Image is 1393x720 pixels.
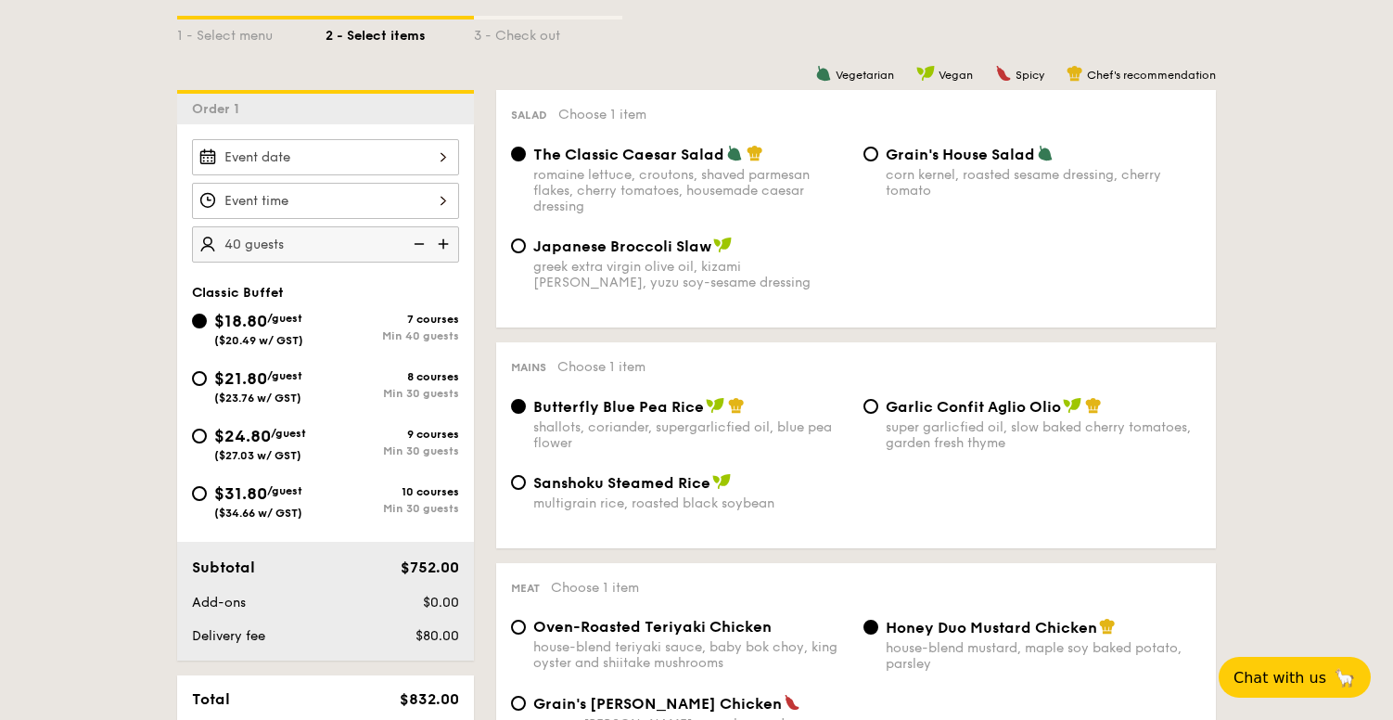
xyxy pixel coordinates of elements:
img: icon-reduce.1d2dbef1.svg [403,226,431,262]
input: $31.80/guest($34.66 w/ GST)10 coursesMin 30 guests [192,486,207,501]
span: Chat with us [1233,669,1326,687]
input: $21.80/guest($23.76 w/ GST)8 coursesMin 30 guests [192,371,207,386]
input: Number of guests [192,226,459,263]
span: $80.00 [415,628,459,644]
div: corn kernel, roasted sesame dressing, cherry tomato [886,167,1201,199]
span: 🦙 [1334,667,1356,688]
div: Min 30 guests [326,387,459,400]
input: $24.80/guest($27.03 w/ GST)9 coursesMin 30 guests [192,429,207,444]
span: Choose 1 item [557,359,645,375]
div: 3 - Check out [474,19,622,45]
img: icon-spicy.37a8142b.svg [784,694,800,711]
span: Spicy [1016,69,1044,82]
span: /guest [267,369,302,382]
div: Min 40 guests [326,329,459,342]
span: $18.80 [214,311,267,331]
span: /guest [267,484,302,497]
div: Min 30 guests [326,502,459,515]
span: $24.80 [214,426,271,446]
span: Choose 1 item [551,580,639,596]
span: Garlic Confit Aglio Olio [886,398,1061,416]
span: Butterfly Blue Pea Rice [533,398,704,416]
span: Order 1 [192,101,247,117]
div: house-blend teriyaki sauce, baby bok choy, king oyster and shiitake mushrooms [533,639,849,671]
input: Butterfly Blue Pea Riceshallots, coriander, supergarlicfied oil, blue pea flower [511,399,526,414]
span: Vegan [939,69,973,82]
img: icon-vegan.f8ff3823.svg [713,237,732,253]
span: /guest [271,427,306,440]
span: Honey Duo Mustard Chicken [886,619,1097,636]
span: Subtotal [192,559,255,576]
input: $18.80/guest($20.49 w/ GST)7 coursesMin 40 guests [192,314,207,328]
span: $31.80 [214,483,267,504]
span: Salad [511,109,547,122]
input: Garlic Confit Aglio Oliosuper garlicfied oil, slow baked cherry tomatoes, garden fresh thyme [863,399,878,414]
span: Choose 1 item [558,107,646,122]
img: icon-chef-hat.a58ddaea.svg [728,397,745,414]
span: Oven-Roasted Teriyaki Chicken [533,618,772,636]
img: icon-vegetarian.fe4039eb.svg [1037,145,1054,161]
span: ($34.66 w/ GST) [214,507,302,520]
span: $752.00 [401,559,459,576]
div: shallots, coriander, supergarlicfied oil, blue pea flower [533,419,849,451]
img: icon-vegetarian.fe4039eb.svg [726,145,743,161]
input: The Classic Caesar Saladromaine lettuce, croutons, shaved parmesan flakes, cherry tomatoes, house... [511,147,526,161]
img: icon-chef-hat.a58ddaea.svg [1085,397,1102,414]
img: icon-vegan.f8ff3823.svg [1063,397,1081,414]
span: Sanshoku Steamed Rice [533,474,710,492]
img: icon-chef-hat.a58ddaea.svg [1067,65,1083,82]
input: Event time [192,183,459,219]
input: Grain's [PERSON_NAME] Chickennyonya [PERSON_NAME], masala powder, lemongrass [511,696,526,711]
div: 8 courses [326,370,459,383]
input: Sanshoku Steamed Ricemultigrain rice, roasted black soybean [511,475,526,490]
div: 7 courses [326,313,459,326]
input: Honey Duo Mustard Chickenhouse-blend mustard, maple soy baked potato, parsley [863,620,878,635]
span: Delivery fee [192,628,265,644]
span: ($27.03 w/ GST) [214,449,301,462]
div: greek extra virgin olive oil, kizami [PERSON_NAME], yuzu soy-sesame dressing [533,259,849,290]
span: The Classic Caesar Salad [533,146,724,163]
div: 9 courses [326,428,459,441]
div: 2 - Select items [326,19,474,45]
img: icon-chef-hat.a58ddaea.svg [747,145,763,161]
img: icon-vegan.f8ff3823.svg [706,397,724,414]
div: romaine lettuce, croutons, shaved parmesan flakes, cherry tomatoes, housemade caesar dressing [533,167,849,214]
div: multigrain rice, roasted black soybean [533,495,849,511]
img: icon-vegan.f8ff3823.svg [712,473,731,490]
div: Min 30 guests [326,444,459,457]
input: Japanese Broccoli Slawgreek extra virgin olive oil, kizami [PERSON_NAME], yuzu soy-sesame dressing [511,238,526,253]
img: icon-add.58712e84.svg [431,226,459,262]
img: icon-vegetarian.fe4039eb.svg [815,65,832,82]
span: $21.80 [214,368,267,389]
span: Total [192,690,230,708]
div: 1 - Select menu [177,19,326,45]
div: 10 courses [326,485,459,498]
img: icon-vegan.f8ff3823.svg [916,65,935,82]
input: Event date [192,139,459,175]
span: ($23.76 w/ GST) [214,392,301,405]
span: Chef's recommendation [1087,69,1216,82]
img: icon-chef-hat.a58ddaea.svg [1099,618,1116,635]
div: house-blend mustard, maple soy baked potato, parsley [886,640,1201,672]
button: Chat with us🦙 [1219,657,1371,698]
span: $0.00 [423,595,459,611]
img: icon-spicy.37a8142b.svg [995,65,1012,82]
input: Grain's House Saladcorn kernel, roasted sesame dressing, cherry tomato [863,147,878,161]
span: Grain's [PERSON_NAME] Chicken [533,695,782,713]
span: Japanese Broccoli Slaw [533,238,711,255]
input: Oven-Roasted Teriyaki Chickenhouse-blend teriyaki sauce, baby bok choy, king oyster and shiitake ... [511,620,526,635]
span: Add-ons [192,595,246,611]
span: Vegetarian [836,69,894,82]
span: ($20.49 w/ GST) [214,334,303,347]
span: /guest [267,312,302,325]
span: Grain's House Salad [886,146,1035,163]
span: Classic Buffet [192,285,284,301]
span: Meat [511,582,540,595]
div: super garlicfied oil, slow baked cherry tomatoes, garden fresh thyme [886,419,1201,451]
span: $832.00 [400,690,459,708]
span: Mains [511,361,546,374]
